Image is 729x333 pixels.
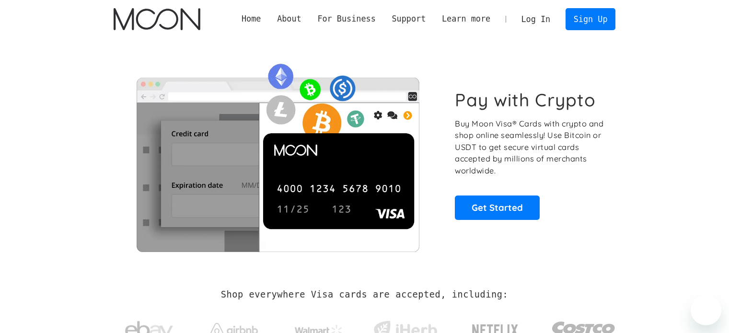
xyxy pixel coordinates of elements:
div: Learn more [442,13,490,25]
div: Learn more [434,13,498,25]
div: For Business [310,13,384,25]
img: Moon Cards let you spend your crypto anywhere Visa is accepted. [114,57,442,252]
a: Home [233,13,269,25]
a: Get Started [455,195,540,219]
div: For Business [317,13,375,25]
div: Support [392,13,426,25]
iframe: 启动消息传送窗口的按钮 [691,295,721,325]
h2: Shop everywhere Visa cards are accepted, including: [221,289,508,300]
div: About [269,13,309,25]
a: home [114,8,200,30]
div: Support [384,13,434,25]
img: Moon Logo [114,8,200,30]
h1: Pay with Crypto [455,89,596,111]
a: Sign Up [566,8,615,30]
p: Buy Moon Visa® Cards with crypto and shop online seamlessly! Use Bitcoin or USDT to get secure vi... [455,118,605,177]
div: About [277,13,301,25]
a: Log In [513,9,558,30]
